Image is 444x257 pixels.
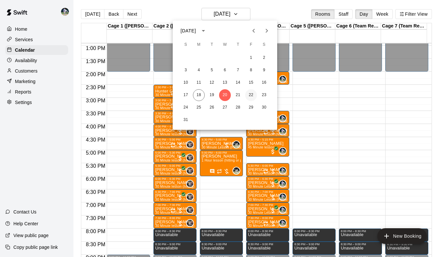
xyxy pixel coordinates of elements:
button: 8 [245,64,257,76]
span: Wednesday [219,38,231,51]
button: 31 [180,114,192,126]
button: 26 [206,102,218,113]
span: Friday [245,38,257,51]
button: Next month [260,24,273,37]
button: 30 [258,102,270,113]
button: 19 [206,89,218,101]
button: 5 [206,64,218,76]
button: 28 [232,102,244,113]
button: 1 [245,52,257,64]
button: 29 [245,102,257,113]
span: Tuesday [206,38,218,51]
button: 3 [180,64,192,76]
span: Saturday [258,38,270,51]
button: calendar view is open, switch to year view [198,25,209,36]
button: 16 [258,77,270,89]
button: 11 [193,77,205,89]
button: 25 [193,102,205,113]
button: 14 [232,77,244,89]
button: 17 [180,89,192,101]
button: 2 [258,52,270,64]
button: 21 [232,89,244,101]
span: Monday [193,38,205,51]
button: 4 [193,64,205,76]
button: 7 [232,64,244,76]
button: 20 [219,89,231,101]
div: [DATE] [181,27,196,34]
button: 24 [180,102,192,113]
button: 15 [245,77,257,89]
span: Thursday [232,38,244,51]
button: 27 [219,102,231,113]
button: Previous month [247,24,260,37]
button: 9 [258,64,270,76]
button: 18 [193,89,205,101]
button: 23 [258,89,270,101]
button: 13 [219,77,231,89]
button: 22 [245,89,257,101]
span: Sunday [180,38,192,51]
button: 10 [180,77,192,89]
button: 12 [206,77,218,89]
button: 6 [219,64,231,76]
